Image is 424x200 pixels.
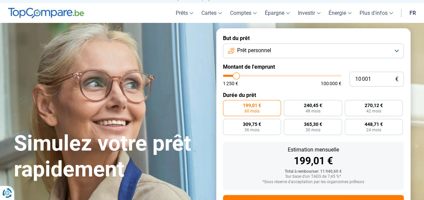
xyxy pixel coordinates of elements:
span: 1 250 € [223,81,238,86]
span: 270,12 € [365,103,383,108]
label: Montant de l'emprunt [223,64,404,70]
img: TopCompare [8,8,84,19]
div: Total à rembourser: 11 940,60 € [228,169,398,174]
div: *Sous réserve d'acceptation par les organismes prêteurs [228,180,398,185]
span: 30 mois [305,128,320,132]
a: Épargne [261,3,294,23]
label: But du prêt [223,35,404,41]
span: Prêt personnel [237,47,271,54]
a: Comptes [226,3,261,23]
span: 100 000 € [321,81,341,86]
button: Prêt personnel [223,43,404,58]
a: Cartes [197,3,226,23]
span: 60 mois [245,109,259,113]
span: 448,71 € [365,122,383,127]
span: 199,01 € [243,103,261,108]
span: 48 mois [305,109,320,113]
div: Estimation mensuelle [228,147,398,153]
a: Énergie [324,3,356,23]
span: 365,30 € [304,122,322,127]
span: 309,75 € [243,122,261,127]
a: fr [405,3,420,23]
span: 240,45 € [304,103,322,108]
div: 199,01 € [228,156,398,166]
span: 24 mois [366,128,381,132]
a: Prêts [172,3,197,23]
a: Investir [294,3,324,23]
span: 42 mois [366,109,381,113]
a: Plus d'infos [356,3,397,23]
div: Sur base d'un TAEG de 7,45 %* [228,174,398,179]
label: Durée du prêt [223,92,404,98]
span: 36 mois [245,128,259,132]
span: € [395,76,398,82]
h1: Simulez votre prêt rapidement [14,131,208,182]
